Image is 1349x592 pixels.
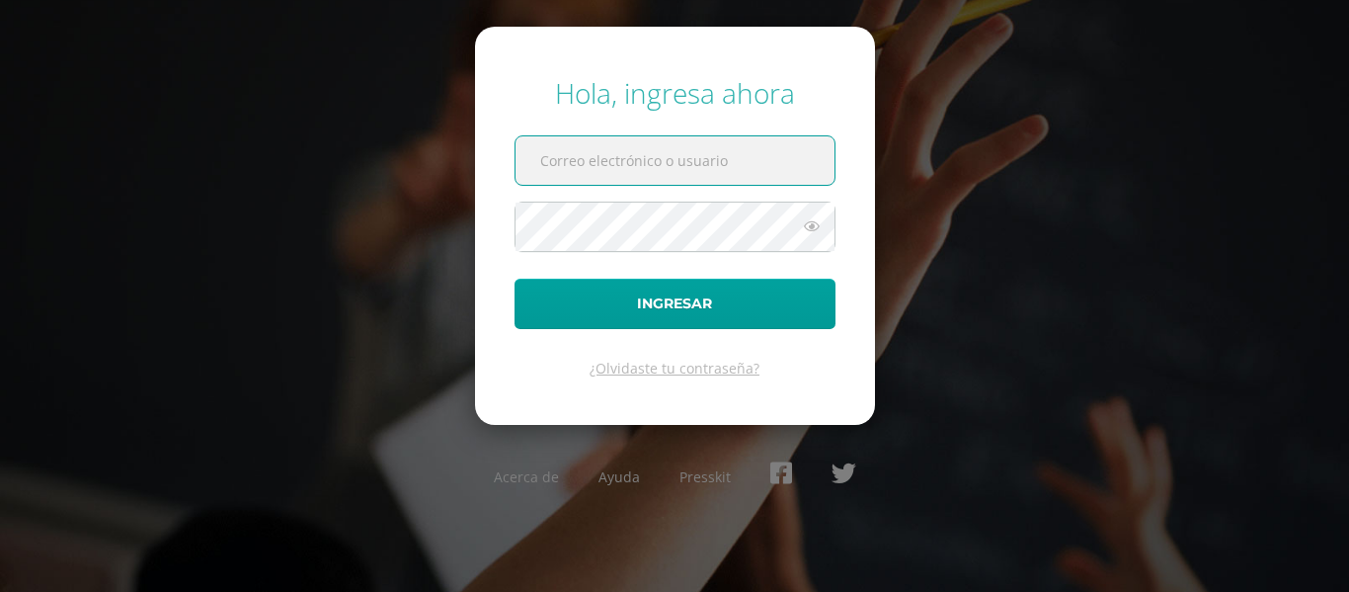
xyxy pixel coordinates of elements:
a: Presskit [679,467,731,486]
a: ¿Olvidaste tu contraseña? [590,359,759,378]
input: Correo electrónico o usuario [516,136,834,185]
div: Hola, ingresa ahora [515,74,835,112]
button: Ingresar [515,279,835,329]
a: Ayuda [598,467,640,486]
a: Acerca de [494,467,559,486]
